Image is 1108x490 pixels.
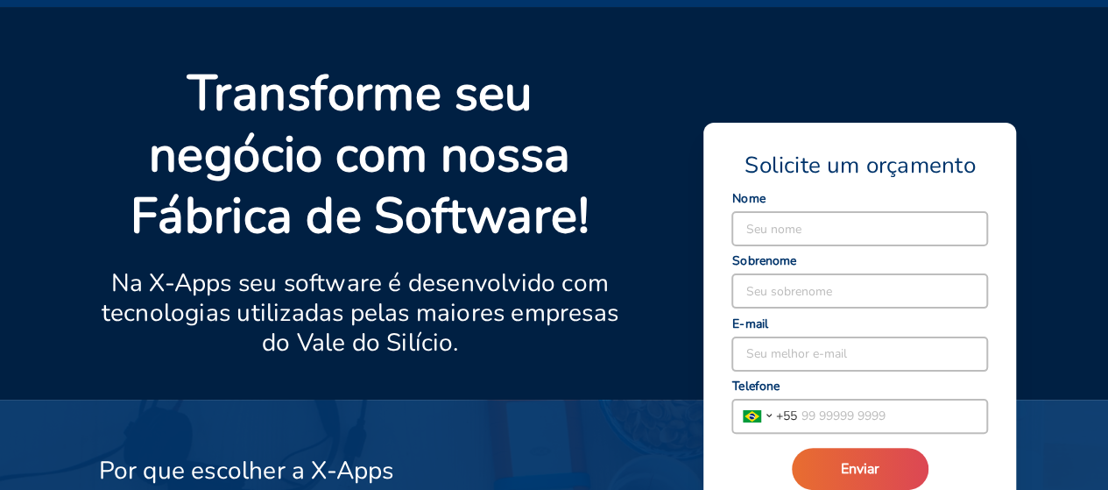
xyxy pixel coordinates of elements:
span: + 55 [776,407,797,425]
p: Transforme seu negócio com nossa Fábrica de Software! [99,63,622,247]
input: 99 99999 9999 [797,400,987,433]
input: Seu sobrenome [732,274,987,308]
span: Solicite um orçamento [745,151,975,181]
span: Enviar [841,459,879,479]
input: Seu melhor e-mail [732,337,987,371]
h3: Por que escolher a X-Apps [99,456,394,486]
p: Na X-Apps seu software é desenvolvido com tecnologias utilizadas pelas maiores empresas do Vale d... [99,268,622,358]
button: Enviar [792,448,928,490]
input: Seu nome [732,212,987,245]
